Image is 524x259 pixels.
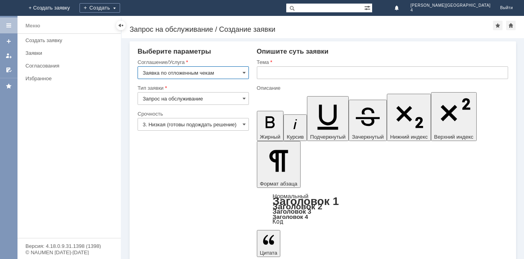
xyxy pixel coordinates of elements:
div: Создать заявку [25,37,116,43]
div: Заявки [25,50,116,56]
a: Заголовок 1 [273,195,339,207]
div: Согласования [25,63,116,69]
span: Курсив [287,134,304,140]
div: Избранное [25,75,107,81]
span: Цитата [260,250,278,256]
div: Меню [25,21,40,31]
div: Запрос на обслуживание / Создание заявки [130,25,493,33]
span: [PERSON_NAME][GEOGRAPHIC_DATA] [411,3,491,8]
span: Подчеркнутый [310,134,345,140]
a: Заголовок 2 [273,202,322,211]
button: Курсив [283,114,307,141]
a: Мои заявки [2,49,15,62]
div: © NAUMEN [DATE]-[DATE] [25,250,113,255]
div: Описание [257,85,507,91]
button: Цитата [257,230,281,257]
a: Мои согласования [2,64,15,76]
div: Создать [80,3,120,13]
button: Жирный [257,111,284,141]
a: Создать заявку [22,34,119,46]
div: Сделать домашней страницей [506,21,516,30]
div: Срочность [138,111,247,116]
button: Нижний индекс [387,94,431,141]
span: Зачеркнутый [352,134,384,140]
span: Расширенный поиск [364,4,372,11]
div: Версия: 4.18.0.9.31.1398 (1398) [25,244,113,249]
span: Верхний индекс [434,134,474,140]
a: Заявки [22,47,119,59]
span: Нижний индекс [390,134,428,140]
div: Тема [257,60,507,65]
div: Формат абзаца [257,193,508,224]
div: Тип заявки [138,85,247,91]
a: Код [273,218,283,225]
span: Выберите параметры [138,48,211,55]
div: Соглашение/Услуга [138,60,247,65]
span: Опишите суть заявки [257,48,329,55]
button: Верхний индекс [431,92,477,141]
span: Жирный [260,134,281,140]
button: Подчеркнутый [307,96,349,141]
button: Зачеркнутый [349,100,387,141]
a: Создать заявку [2,35,15,48]
div: Добавить в избранное [493,21,503,30]
a: Заголовок 4 [273,213,308,220]
a: Заголовок 3 [273,208,311,215]
span: Формат абзаца [260,181,297,187]
a: Согласования [22,60,119,72]
button: Формат абзаца [257,141,301,188]
a: Нормальный [273,193,309,199]
span: 4 [411,8,491,13]
div: Скрыть меню [116,21,126,30]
